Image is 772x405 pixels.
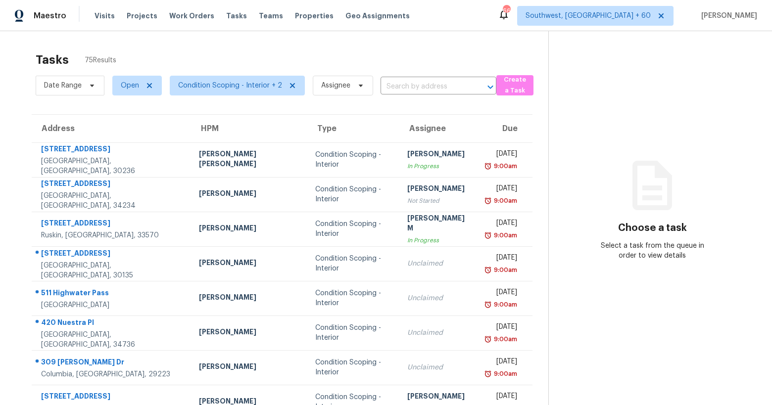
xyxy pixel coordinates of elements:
[199,149,300,171] div: [PERSON_NAME] [PERSON_NAME]
[41,300,183,310] div: [GEOGRAPHIC_DATA]
[486,322,517,334] div: [DATE]
[618,223,687,233] h3: Choose a task
[526,11,651,21] span: Southwest, [GEOGRAPHIC_DATA] + 60
[697,11,757,21] span: [PERSON_NAME]
[315,219,391,239] div: Condition Scoping - Interior
[41,230,183,240] div: Ruskin, [GEOGRAPHIC_DATA], 33570
[492,161,517,171] div: 9:00am
[407,149,470,161] div: [PERSON_NAME]
[407,161,470,171] div: In Progress
[407,328,470,338] div: Unclaimed
[484,300,492,310] img: Overdue Alarm Icon
[315,184,391,204] div: Condition Scoping - Interior
[315,323,391,343] div: Condition Scoping - Interior
[41,156,183,176] div: [GEOGRAPHIC_DATA], [GEOGRAPHIC_DATA], 30236
[501,74,529,97] span: Create a Task
[315,288,391,308] div: Condition Scoping - Interior
[407,391,470,404] div: [PERSON_NAME]
[315,150,391,170] div: Condition Scoping - Interior
[199,223,300,235] div: [PERSON_NAME]
[492,369,517,379] div: 9:00am
[41,144,183,156] div: [STREET_ADDRESS]
[484,161,492,171] img: Overdue Alarm Icon
[345,11,410,21] span: Geo Assignments
[191,115,308,142] th: HPM
[41,288,183,300] div: 511 Highwater Pass
[478,115,532,142] th: Due
[41,369,183,379] div: Columbia, [GEOGRAPHIC_DATA], 29223
[407,362,470,372] div: Unclaimed
[503,6,510,16] div: 666
[486,357,517,369] div: [DATE]
[315,254,391,273] div: Condition Scoping - Interior
[41,191,183,211] div: [GEOGRAPHIC_DATA], [GEOGRAPHIC_DATA], 34234
[226,12,247,19] span: Tasks
[95,11,115,21] span: Visits
[407,213,470,235] div: [PERSON_NAME] M
[496,75,533,95] button: Create a Task
[32,115,191,142] th: Address
[41,248,183,261] div: [STREET_ADDRESS]
[259,11,283,21] span: Teams
[486,391,517,404] div: [DATE]
[486,287,517,300] div: [DATE]
[199,327,300,339] div: [PERSON_NAME]
[492,300,517,310] div: 9:00am
[492,196,517,206] div: 9:00am
[41,330,183,350] div: [GEOGRAPHIC_DATA], [GEOGRAPHIC_DATA], 34736
[483,80,497,94] button: Open
[321,81,350,90] span: Assignee
[199,292,300,305] div: [PERSON_NAME]
[315,358,391,377] div: Condition Scoping - Interior
[492,265,517,275] div: 9:00am
[486,183,517,196] div: [DATE]
[41,357,183,369] div: 309 [PERSON_NAME] Dr
[407,235,470,245] div: In Progress
[127,11,157,21] span: Projects
[41,317,183,330] div: 420 Nuestra Pl
[484,196,492,206] img: Overdue Alarm Icon
[41,179,183,191] div: [STREET_ADDRESS]
[85,55,116,65] span: 75 Results
[34,11,66,21] span: Maestro
[199,258,300,270] div: [PERSON_NAME]
[41,261,183,280] div: [GEOGRAPHIC_DATA], [GEOGRAPHIC_DATA], 30135
[44,81,82,90] span: Date Range
[41,218,183,230] div: [STREET_ADDRESS]
[178,81,282,90] span: Condition Scoping - Interior + 2
[407,183,470,196] div: [PERSON_NAME]
[486,149,517,161] div: [DATE]
[399,115,478,142] th: Assignee
[601,241,705,261] div: Select a task from the queue in order to view details
[36,55,69,65] h2: Tasks
[307,115,399,142] th: Type
[407,259,470,269] div: Unclaimed
[486,253,517,265] div: [DATE]
[41,391,183,404] div: [STREET_ADDRESS]
[121,81,139,90] span: Open
[407,196,470,206] div: Not Started
[381,79,469,94] input: Search by address
[295,11,334,21] span: Properties
[484,334,492,344] img: Overdue Alarm Icon
[486,218,517,230] div: [DATE]
[492,334,517,344] div: 9:00am
[169,11,214,21] span: Work Orders
[492,230,517,240] div: 9:00am
[199,361,300,374] div: [PERSON_NAME]
[484,369,492,379] img: Overdue Alarm Icon
[484,265,492,275] img: Overdue Alarm Icon
[407,293,470,303] div: Unclaimed
[199,188,300,201] div: [PERSON_NAME]
[484,230,492,240] img: Overdue Alarm Icon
